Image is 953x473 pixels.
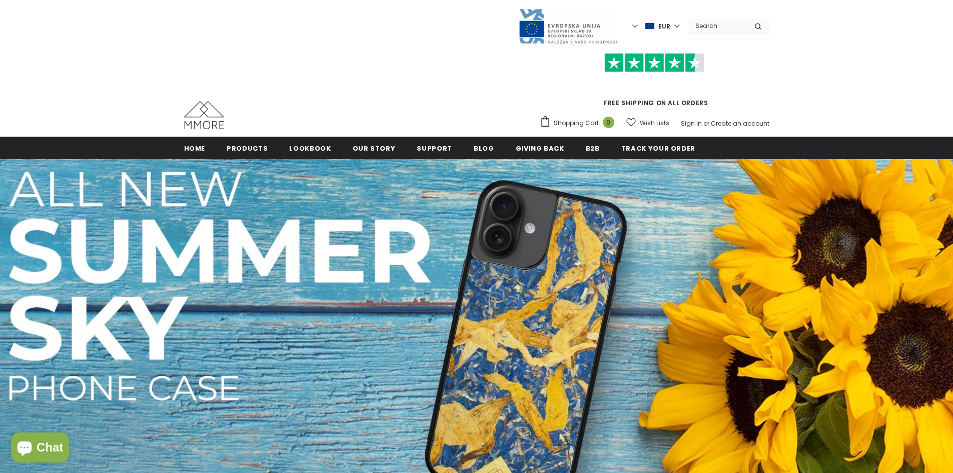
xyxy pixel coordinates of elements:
[604,53,704,73] img: Trust Pilot Stars
[518,8,618,45] img: Javni Razpis
[417,137,452,159] a: support
[703,119,709,128] span: or
[184,101,224,129] img: MMORE Cases
[474,144,494,153] span: Blog
[8,432,72,465] inbox-online-store-chat: Shopify online store chat
[540,58,769,107] span: FREE SHIPPING ON ALL ORDERS
[289,144,331,153] span: Lookbook
[540,72,769,98] iframe: Customer reviews powered by Trustpilot
[516,144,564,153] span: Giving back
[640,118,669,128] span: Wish Lists
[227,144,268,153] span: Products
[227,137,268,159] a: Products
[184,144,206,153] span: Home
[474,137,494,159] a: Blog
[621,137,695,159] a: Track your order
[603,117,614,128] span: 0
[621,144,695,153] span: Track your order
[353,137,396,159] a: Our Story
[658,22,670,32] span: EUR
[289,137,331,159] a: Lookbook
[184,137,206,159] a: Home
[681,119,702,128] a: Sign In
[689,19,747,33] input: Search Site
[586,144,600,153] span: B2B
[626,114,669,132] a: Wish Lists
[711,119,769,128] a: Create an account
[417,144,452,153] span: support
[586,137,600,159] a: B2B
[554,118,599,128] span: Shopping Cart
[516,137,564,159] a: Giving back
[540,116,619,131] a: Shopping Cart 0
[353,144,396,153] span: Our Story
[518,22,618,30] a: Javni Razpis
